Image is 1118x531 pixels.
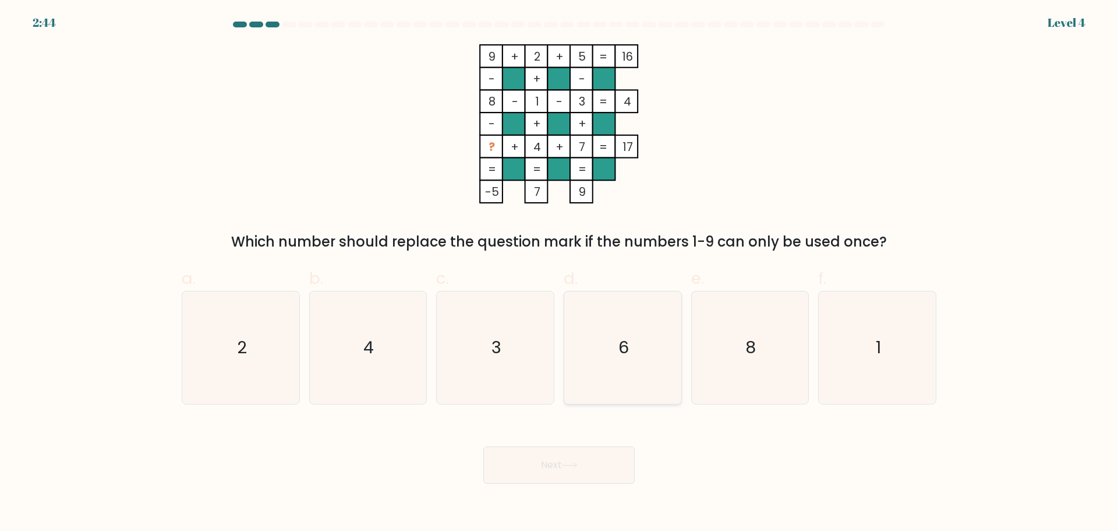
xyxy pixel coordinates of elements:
[489,139,495,155] tspan: ?
[622,139,633,155] tspan: 17
[556,139,564,155] tspan: +
[564,267,578,290] span: d.
[485,184,499,200] tspan: -5
[876,336,881,359] text: 1
[33,14,56,31] div: 2:44
[489,93,496,110] tspan: 8
[483,446,635,484] button: Next
[579,184,586,200] tspan: 9
[491,336,501,359] text: 3
[489,71,495,87] tspan: -
[579,71,585,87] tspan: -
[436,267,449,290] span: c.
[578,161,586,178] tspan: =
[618,336,629,359] text: 6
[189,231,929,252] div: Which number should replace the question mark if the numbers 1-9 can only be used once?
[579,93,585,110] tspan: 3
[309,267,323,290] span: b.
[511,139,519,155] tspan: +
[599,93,607,110] tspan: =
[512,93,518,110] tspan: -
[622,49,634,65] tspan: 16
[533,116,541,132] tspan: +
[364,336,374,359] text: 4
[579,139,585,155] tspan: 7
[534,184,540,200] tspan: 7
[533,161,541,178] tspan: =
[182,267,196,290] span: a.
[237,336,247,359] text: 2
[578,49,586,65] tspan: 5
[533,139,541,155] tspan: 4
[578,116,586,132] tspan: +
[599,139,607,155] tspan: =
[511,49,519,65] tspan: +
[1048,14,1085,31] div: Level 4
[534,49,540,65] tspan: 2
[557,93,563,110] tspan: -
[599,49,607,65] tspan: =
[535,93,539,110] tspan: 1
[488,161,496,178] tspan: =
[489,116,495,132] tspan: -
[489,49,496,65] tspan: 9
[818,267,826,290] span: f.
[624,93,632,110] tspan: 4
[556,49,564,65] tspan: +
[533,71,541,87] tspan: +
[746,336,756,359] text: 8
[691,267,704,290] span: e.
